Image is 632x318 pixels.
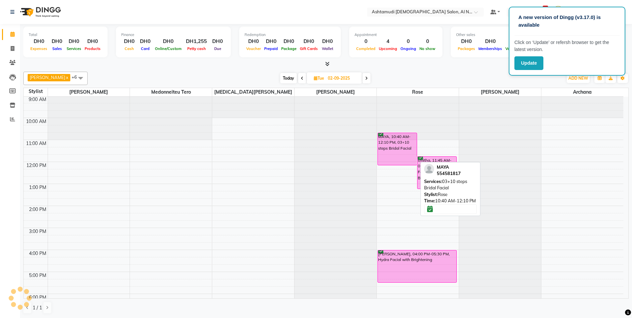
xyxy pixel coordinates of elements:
[456,32,564,38] div: Other sales
[263,38,280,45] div: DH0
[543,6,548,10] span: 45
[418,38,437,45] div: 0
[130,88,212,96] span: Medonneiteu Tero
[312,76,326,81] span: Tue
[212,88,294,96] span: [MEDICAL_DATA][PERSON_NAME]
[568,76,588,81] span: ADD NEW
[456,46,477,51] span: Packages
[28,250,48,257] div: 4:00 PM
[49,38,65,45] div: DH0
[424,164,434,174] img: profile
[567,74,590,83] button: ADD NEW
[28,206,48,213] div: 2:00 PM
[51,46,64,51] span: Sales
[65,75,68,80] a: x
[33,304,42,311] span: 1 / 1
[319,38,335,45] div: DH0
[417,157,456,189] div: smitha, 11:45 AM-01:15 PM, Hydra Facial with Brightening
[65,38,83,45] div: DH0
[153,38,183,45] div: DH0
[29,38,49,45] div: DH0
[514,56,543,70] button: Update
[139,46,151,51] span: Card
[245,32,335,38] div: Redemption
[25,118,48,125] div: 10:00 AM
[263,46,280,51] span: Prepaid
[123,46,136,51] span: Cash
[29,46,49,51] span: Expenses
[477,38,504,45] div: DH0
[295,88,376,96] span: [PERSON_NAME]
[424,191,477,198] div: Rose
[298,46,319,51] span: Gift Cards
[377,46,399,51] span: Upcoming
[186,46,208,51] span: Petty cash
[424,198,477,204] div: 10:40 AM-12:10 PM
[153,46,183,51] span: Online/Custom
[245,46,263,51] span: Voucher
[28,272,48,279] div: 5:00 PM
[183,38,210,45] div: DH1,255
[377,38,399,45] div: 4
[518,14,616,29] p: A new version of Dingg (v3.17.0) is available
[280,38,298,45] div: DH0
[354,32,437,38] div: Appointment
[399,46,418,51] span: Ongoing
[424,179,442,184] span: Services:
[437,164,449,170] span: MAYA
[378,133,417,165] div: MAYA, 10:40 AM-12:10 PM, 03+10 steps Bridal Facial
[30,75,65,80] span: [PERSON_NAME]
[210,38,226,45] div: DH0
[541,88,623,96] span: Archana
[504,38,524,45] div: DH0
[298,38,319,45] div: DH0
[28,294,48,301] div: 6:00 PM
[504,46,524,51] span: Vouchers
[72,74,82,80] span: +6
[424,179,467,191] span: 03+10 steps Bridal Facial
[24,88,48,95] div: Stylist
[27,96,48,103] div: 9:00 AM
[424,192,438,197] span: Stylist:
[456,38,477,45] div: DH0
[418,46,437,51] span: No show
[121,38,137,45] div: DH0
[121,32,226,38] div: Finance
[424,198,435,203] span: Time:
[459,88,541,96] span: [PERSON_NAME]
[83,46,102,51] span: Products
[245,38,263,45] div: DH0
[25,140,48,147] div: 11:00 AM
[28,228,48,235] div: 3:00 PM
[213,46,223,51] span: Due
[378,250,456,282] div: [PERSON_NAME], 04:00 PM-05:30 PM, Hydra Facial with Brightening
[354,46,377,51] span: Completed
[552,6,564,18] img: Al Nadha - Front Office
[354,38,377,45] div: 0
[17,3,63,21] img: logo
[25,162,48,169] div: 12:00 PM
[377,88,459,96] span: Rose
[399,38,418,45] div: 0
[48,88,130,96] span: [PERSON_NAME]
[28,184,48,191] div: 1:00 PM
[65,46,83,51] span: Services
[137,38,153,45] div: DH0
[280,46,298,51] span: Package
[326,73,359,83] input: 2025-09-02
[280,73,297,83] span: Today
[320,46,335,51] span: Wallet
[477,46,504,51] span: Memberships
[29,32,102,38] div: Total
[83,38,102,45] div: DH0
[514,39,620,53] p: Click on ‘Update’ or refersh browser to get the latest version.
[437,170,461,177] div: 554581817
